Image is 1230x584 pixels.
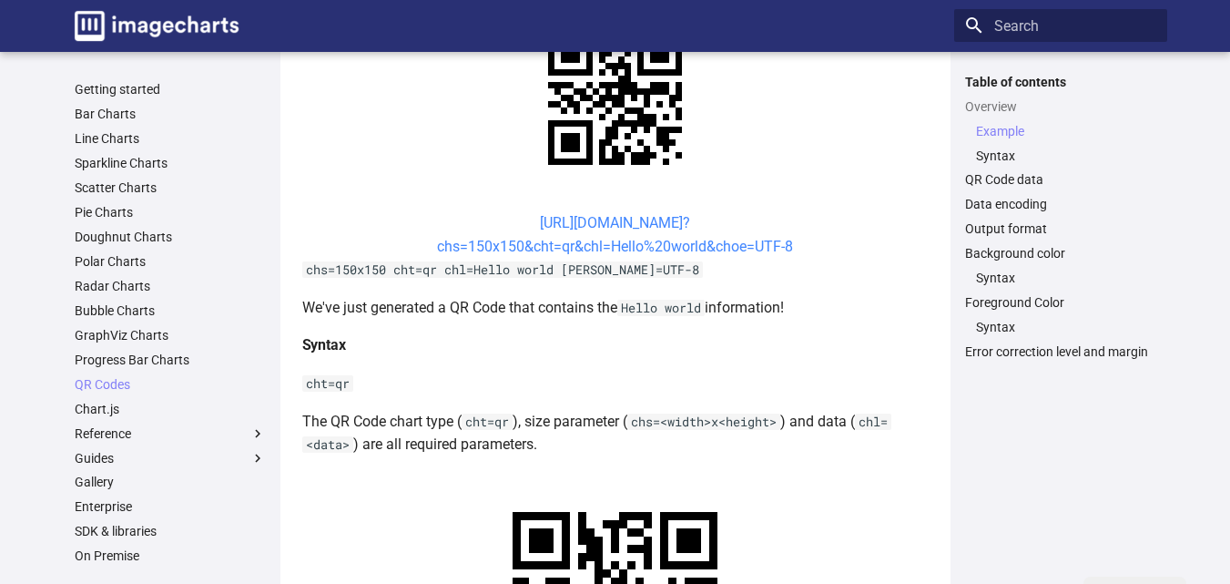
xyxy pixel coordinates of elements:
nav: Foreground Color [965,319,1156,335]
a: On Premise [75,548,266,564]
nav: Background color [965,270,1156,286]
p: The QR Code chart type ( ), size parameter ( ) and data ( ) are all required parameters. [302,410,929,456]
code: chs=<width>x<height> [627,414,780,430]
a: Gallery [75,474,266,490]
a: Enterprise [75,498,266,515]
a: Output format [965,220,1156,237]
a: Syntax [976,270,1156,286]
a: Line Charts [75,130,266,147]
nav: Table of contents [954,74,1167,361]
a: Radar Charts [75,278,266,294]
a: SDK & libraries [75,523,266,539]
a: Bar Charts [75,106,266,122]
code: Hello world [617,300,705,316]
a: Doughnut Charts [75,229,266,245]
code: cht=qr [462,414,513,430]
nav: Overview [965,123,1156,164]
a: Scatter Charts [75,179,266,196]
a: Background color [965,245,1156,261]
a: Sparkline Charts [75,155,266,171]
a: QR Code data [965,171,1156,188]
a: Bubble Charts [75,302,266,319]
a: Chart.js [75,401,266,417]
a: QR Codes [75,376,266,393]
a: Syntax [976,319,1156,335]
h4: Syntax [302,333,929,357]
p: We've just generated a QR Code that contains the information! [302,296,929,320]
label: Guides [75,450,266,466]
code: cht=qr [302,375,353,392]
a: Overview [965,98,1156,115]
label: Reference [75,425,266,442]
img: logo [75,11,239,41]
label: Table of contents [954,74,1167,90]
input: Search [954,9,1167,42]
a: Polar Charts [75,253,266,270]
a: Progress Bar Charts [75,352,266,368]
a: Getting started [75,81,266,97]
a: Pie Charts [75,204,266,220]
a: Error correction level and margin [965,343,1156,360]
a: [URL][DOMAIN_NAME]?chs=150x150&cht=qr&chl=Hello%20world&choe=UTF-8 [437,214,793,255]
a: GraphViz Charts [75,327,266,343]
a: Syntax [976,148,1156,164]
code: chs=150x150 cht=qr chl=Hello world [PERSON_NAME]=UTF-8 [302,261,703,278]
a: Data encoding [965,196,1156,212]
a: Example [976,123,1156,139]
a: Foreground Color [965,294,1156,311]
a: Image-Charts documentation [67,4,246,48]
